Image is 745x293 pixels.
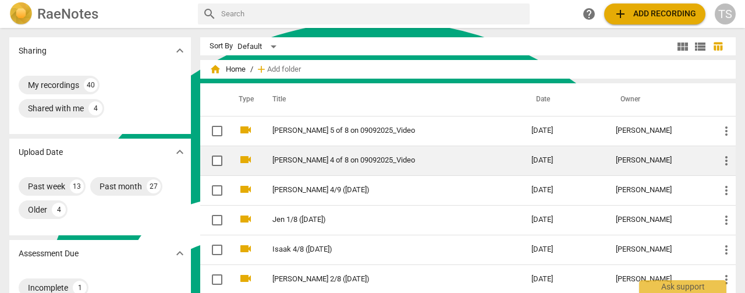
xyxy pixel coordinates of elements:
span: add [613,7,627,21]
span: more_vert [719,154,733,168]
button: Tile view [674,38,691,55]
span: more_vert [719,124,733,138]
div: My recordings [28,79,79,91]
td: [DATE] [522,205,606,235]
a: [PERSON_NAME] 4 of 8 on 09092025_Video [272,156,489,165]
div: [PERSON_NAME] [616,126,701,135]
div: [PERSON_NAME] [616,186,701,195]
span: videocam [239,271,253,285]
div: Ask support [639,280,726,293]
a: [PERSON_NAME] 2/8 ([DATE]) [272,275,489,284]
td: [DATE] [522,146,606,175]
span: videocam [239,153,253,167]
p: Assessment Due [19,248,79,260]
a: Help [579,3,599,24]
div: [PERSON_NAME] [616,216,701,224]
p: Upload Date [19,146,63,158]
span: home [210,63,221,75]
input: Search [221,5,525,23]
div: 4 [88,101,102,115]
button: Upload [604,3,705,24]
span: videocam [239,123,253,137]
span: expand_more [173,145,187,159]
div: [PERSON_NAME] [616,245,701,254]
th: Date [522,83,606,116]
a: LogoRaeNotes [9,2,189,26]
span: view_list [693,40,707,54]
span: search [203,7,217,21]
a: [PERSON_NAME] 4/9 ([DATE]) [272,186,489,195]
h2: RaeNotes [37,6,98,22]
th: Type [229,83,258,116]
div: Default [237,37,281,56]
td: [DATE] [522,116,606,146]
div: Shared with me [28,103,84,114]
div: Older [28,204,47,216]
span: help [582,7,596,21]
span: more_vert [719,213,733,227]
span: Add recording [613,7,696,21]
button: TS [715,3,736,24]
div: 13 [70,179,84,193]
span: view_module [676,40,690,54]
button: Show more [171,42,189,59]
th: Title [258,83,522,116]
a: [PERSON_NAME] 5 of 8 on 09092025_Video [272,126,489,135]
p: Sharing [19,45,47,57]
span: videocam [239,212,253,226]
div: 4 [52,203,66,217]
span: videocam [239,182,253,196]
div: Sort By [210,42,233,51]
span: Add folder [267,65,301,74]
span: more_vert [719,273,733,287]
span: add [256,63,267,75]
button: Show more [171,245,189,262]
span: more_vert [719,243,733,257]
span: / [250,65,253,74]
td: [DATE] [522,175,606,205]
button: List view [691,38,709,55]
div: [PERSON_NAME] [616,156,701,165]
span: more_vert [719,183,733,197]
span: expand_more [173,44,187,58]
img: Logo [9,2,33,26]
button: Show more [171,143,189,161]
span: Home [210,63,246,75]
th: Owner [606,83,710,116]
div: 27 [147,179,161,193]
div: Past week [28,181,65,192]
a: Isaak 4/8 ([DATE]) [272,245,489,254]
span: expand_more [173,246,187,260]
div: 40 [84,78,98,92]
td: [DATE] [522,235,606,264]
a: Jen 1/8 ([DATE]) [272,216,489,224]
span: table_chart [712,41,723,52]
span: videocam [239,242,253,256]
button: Table view [709,38,726,55]
div: Past month [100,181,142,192]
div: [PERSON_NAME] [616,275,701,284]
